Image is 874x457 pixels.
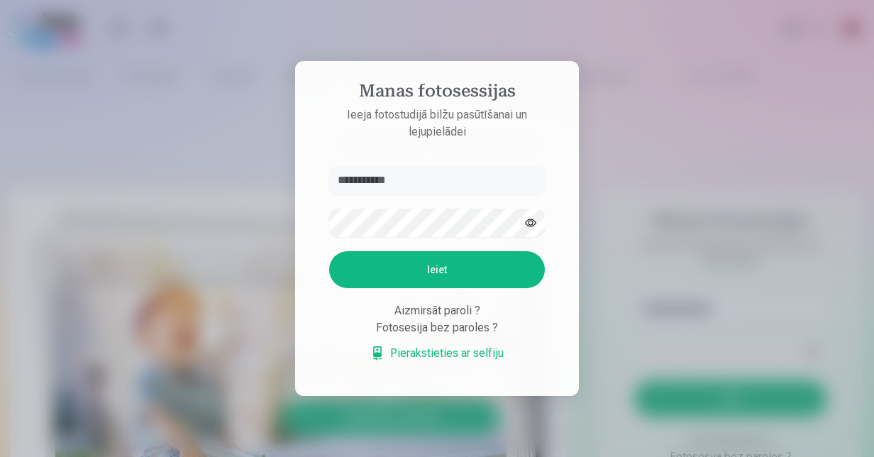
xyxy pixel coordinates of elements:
[315,106,559,141] p: Ieeja fotostudijā bilžu pasūtīšanai un lejupielādei
[370,345,504,362] a: Pierakstieties ar selfiju
[329,251,545,288] button: Ieiet
[315,81,559,106] h4: Manas fotosessijas
[329,319,545,336] div: Fotosesija bez paroles ?
[329,302,545,319] div: Aizmirsāt paroli ?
